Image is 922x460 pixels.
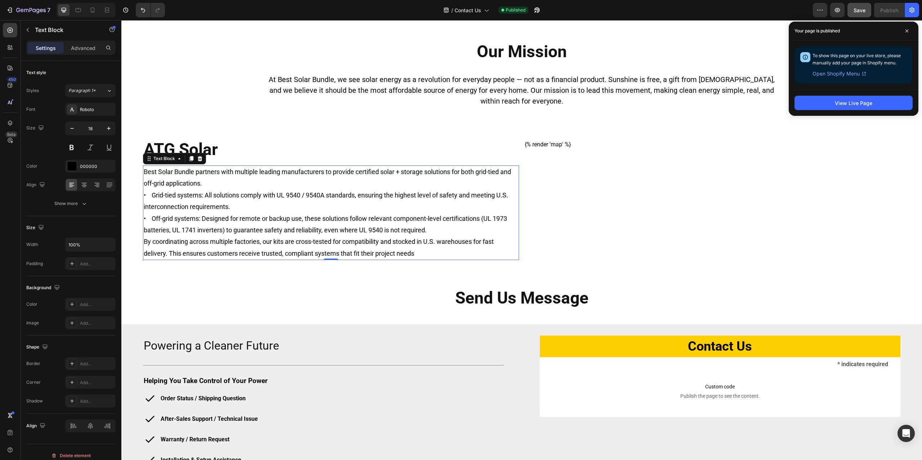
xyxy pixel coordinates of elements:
button: Show more [26,197,116,210]
div: Roboto [80,106,114,113]
div: View Live Page [835,99,872,107]
div: Font [26,106,35,113]
h2: Our Mission [141,22,660,40]
h2: Powering a Cleaner Future [22,319,382,332]
div: Add... [80,398,114,405]
div: 450 [7,77,17,82]
div: Delete element [51,451,91,460]
div: Add... [80,379,114,386]
div: Width [26,241,38,248]
div: Add... [80,301,114,308]
div: Padding [26,260,43,267]
div: Color [26,163,37,169]
span: Paragraph 1* [68,87,96,94]
h2: Send Us Message [141,269,660,287]
p: After-Sales Support / Technical Issue [39,395,136,402]
p: Settings [36,44,56,52]
p: Installation & Setup Assistance [39,436,136,443]
button: 7 [3,3,54,17]
span: Save [854,7,865,13]
p: Warranty / Return Request [39,416,136,423]
button: Publish [874,3,904,17]
p: By coordinating across multiple factories, our kits are cross-tested for compatibility and stocke... [22,216,397,239]
div: Color [26,301,37,308]
div: {% render 'map' %} [403,120,779,129]
div: Align [26,421,47,431]
div: Show more [54,200,88,207]
div: Open Intercom Messenger [898,425,915,442]
div: Add... [80,320,114,327]
div: Corner [26,379,41,386]
span: Publish the page to see the content. [430,372,768,379]
div: Rich Text Editor. Editing area: main [22,145,398,240]
iframe: Design area [121,20,922,460]
button: View Live Page [795,96,913,110]
div: Shape [26,342,49,352]
div: Add... [80,261,114,267]
div: Undo/Redo [136,3,165,17]
p: * indicates required [431,341,767,347]
div: Background [26,283,61,293]
div: Publish [880,6,898,14]
div: Beta [5,132,17,137]
p: Best Solar Bundle partners with multiple leading manufacturers to provide certified solar + stora... [22,146,397,216]
p: Helping You Take Control of Your Power [22,355,382,367]
button: Paragraph 1* [65,84,116,97]
div: 000000 [80,163,114,170]
p: Your page is published [795,27,840,35]
div: Add... [80,361,114,367]
span: / [451,6,453,14]
h2: ATG Solar [22,120,398,138]
span: Custom code [430,362,768,371]
div: Size [26,223,45,233]
p: At Best Solar Bundle, we see solar energy as a revolution for everyday people — not as a financia... [142,54,659,86]
div: Align [26,180,46,190]
div: Text Block [31,135,55,142]
p: 7 [47,6,50,14]
div: Styles [26,87,39,94]
div: Shadow [26,398,43,404]
span: Contact Us [455,6,481,14]
p: Advanced [71,44,95,52]
input: Auto [66,238,115,251]
button: Save [847,3,871,17]
span: Open Shopify Menu [813,69,860,78]
div: Border [26,360,40,367]
p: Text Block [35,26,96,34]
div: Text style [26,69,46,76]
span: To show this page on your live store, please manually add your page in Shopify menu. [813,53,901,65]
span: Published [506,7,525,13]
div: Image [26,320,39,326]
h2: Contact Us [419,319,779,333]
div: Size [26,123,45,133]
p: Order Status / Shipping Question [39,375,136,382]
